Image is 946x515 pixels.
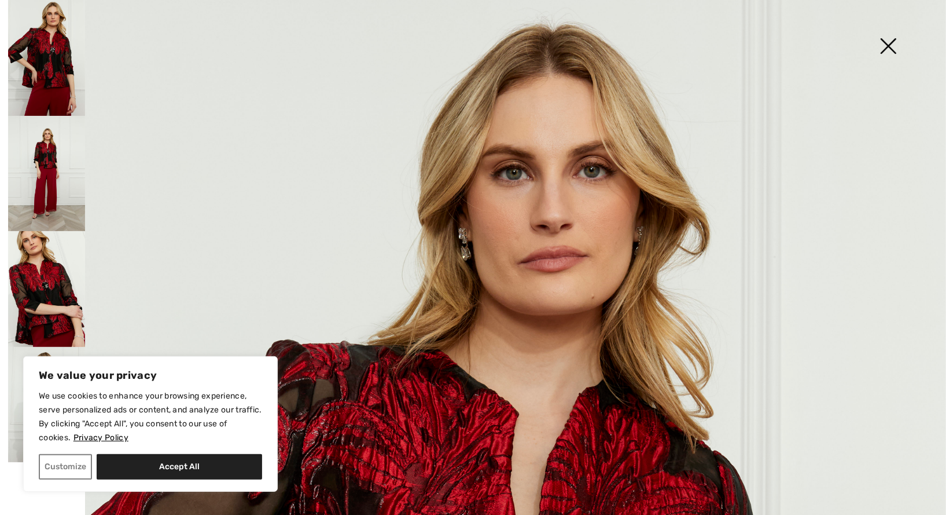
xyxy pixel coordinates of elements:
a: Privacy Policy [73,432,129,443]
div: We value your privacy [23,356,278,492]
img: Floral Buttoned Collared Blouse Style 259157. 2 [8,116,85,232]
img: Floral Buttoned Collared Blouse Style 259157. 4 [8,347,85,463]
p: We value your privacy [39,368,262,382]
button: Accept All [97,454,262,480]
img: X [859,17,917,77]
img: Floral Buttoned Collared Blouse Style 259157. 3 [8,231,85,347]
span: Chat [27,8,51,19]
button: Customize [39,454,92,480]
p: We use cookies to enhance your browsing experience, serve personalized ads or content, and analyz... [39,389,262,445]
